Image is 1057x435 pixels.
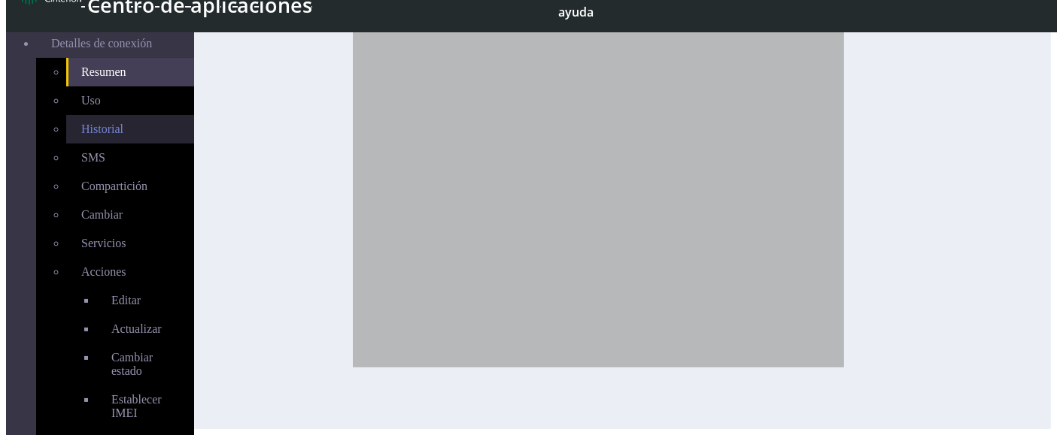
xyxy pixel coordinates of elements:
span: Uso [81,94,101,107]
a: Editar [96,286,194,315]
a: Resumen [66,58,194,86]
a: Uso [66,86,194,115]
a: Cambiar estado [96,343,194,385]
a: Establecer IMEI [96,385,194,427]
span: Acciones [81,265,126,278]
a: SMS [66,143,194,172]
a: Actualizar [96,315,194,343]
span: Compartición [81,180,147,192]
span: Editar [111,294,141,307]
a: Compartición [66,172,194,201]
a: Detalles de conexión [36,29,194,58]
span: Resumen [81,65,126,78]
span: Servicios [81,237,126,249]
a: Cambiar [66,201,194,229]
span: Cambiar [81,208,123,221]
a: Historial [66,115,194,143]
span: Detalles de conexión [51,37,152,50]
span: SMS [81,151,105,164]
span: Actualizar [111,322,162,335]
span: Historial [81,122,123,135]
span: Cambiar estado [111,351,153,377]
a: Servicios [66,229,194,258]
span: Establecer IMEI [111,393,162,419]
a: Acciones [66,258,194,286]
